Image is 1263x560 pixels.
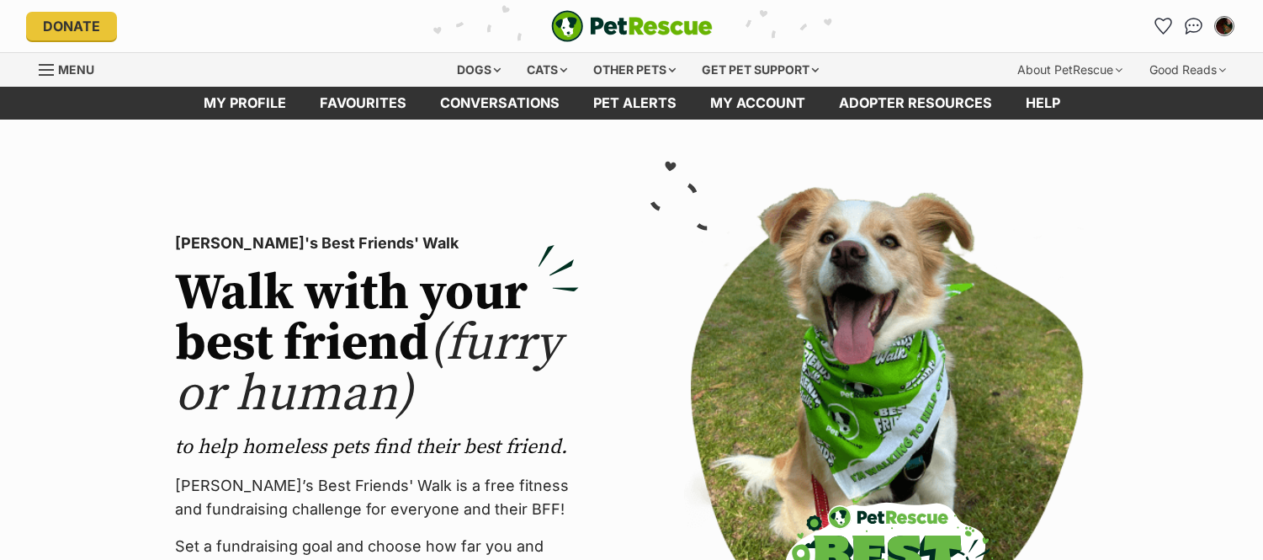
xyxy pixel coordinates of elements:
[581,53,687,87] div: Other pets
[58,62,94,77] span: Menu
[1150,13,1238,40] ul: Account quick links
[822,87,1009,120] a: Adopter resources
[576,87,693,120] a: Pet alerts
[1006,53,1134,87] div: About PetRescue
[175,434,579,461] p: to help homeless pets find their best friend.
[690,53,831,87] div: Get pet support
[423,87,576,120] a: conversations
[551,10,713,42] img: logo-e224e6f780fb5917bec1dbf3a21bbac754714ae5b6737aabdf751b685950b380.svg
[1150,13,1177,40] a: Favourites
[187,87,303,120] a: My profile
[1216,18,1233,35] img: Heidi Quinn profile pic
[445,53,512,87] div: Dogs
[551,10,713,42] a: PetRescue
[175,232,579,255] p: [PERSON_NAME]'s Best Friends' Walk
[1211,13,1238,40] button: My account
[39,53,106,83] a: Menu
[26,12,117,40] a: Donate
[1009,87,1077,120] a: Help
[693,87,822,120] a: My account
[1185,18,1202,35] img: chat-41dd97257d64d25036548639549fe6c8038ab92f7586957e7f3b1b290dea8141.svg
[1181,13,1207,40] a: Conversations
[175,269,579,420] h2: Walk with your best friend
[1138,53,1238,87] div: Good Reads
[303,87,423,120] a: Favourites
[515,53,579,87] div: Cats
[175,474,579,521] p: [PERSON_NAME]’s Best Friends' Walk is a free fitness and fundraising challenge for everyone and t...
[175,312,561,426] span: (furry or human)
